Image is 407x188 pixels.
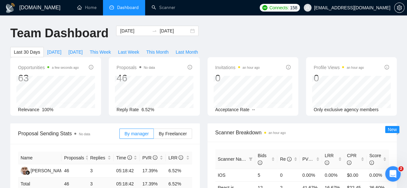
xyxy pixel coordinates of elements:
[166,164,192,178] td: 6.52%
[398,166,403,171] span: 2
[394,5,404,10] a: setting
[116,64,155,71] span: Proposals
[88,164,114,178] td: 3
[77,5,97,10] a: homeHome
[86,47,115,57] button: This Week
[116,107,139,112] span: Reply Rate
[117,5,139,10] span: Dashboard
[305,5,310,10] span: user
[280,157,291,162] span: Re
[42,107,53,112] span: 100%
[179,155,183,160] span: info-circle
[116,155,132,160] span: Time
[152,28,157,33] span: to
[215,107,250,112] span: Acceptance Rate
[18,130,119,138] span: Proposal Sending Stats
[314,72,364,84] div: 0
[10,26,108,41] h1: Team Dashboard
[300,169,322,181] td: 0.00%
[394,5,404,10] span: setting
[89,65,93,69] span: info-circle
[52,66,79,69] time: a few seconds ago
[90,154,106,161] span: Replies
[25,170,30,175] img: gigradar-bm.png
[218,157,248,162] span: Scanner Name
[65,47,86,57] button: [DATE]
[287,157,291,161] span: info-circle
[215,64,260,71] span: Invitations
[90,49,111,56] span: This Week
[243,66,260,69] time: an hour ago
[314,64,364,71] span: Profile Views
[367,169,389,181] td: 0.00%
[88,152,114,164] th: Replies
[142,155,157,160] span: PVR
[252,107,255,112] span: --
[18,72,79,84] div: 63
[258,160,262,165] span: info-circle
[114,164,140,178] td: 05:18:42
[325,160,329,165] span: info-circle
[152,28,157,33] span: swap-right
[369,153,381,165] span: Score
[144,66,155,69] span: No data
[277,169,300,181] td: 0
[69,49,83,56] span: [DATE]
[116,72,155,84] div: 46
[344,169,366,181] td: $0.00
[347,160,351,165] span: info-circle
[153,155,157,160] span: info-circle
[255,169,277,181] td: 5
[385,166,401,182] iframe: Intercom live chat
[388,127,397,132] span: New
[44,47,65,57] button: [DATE]
[218,173,226,178] a: IOS
[314,107,379,112] span: Only exclusive agency members
[159,131,187,136] span: By Freelancer
[247,154,254,164] span: filter
[172,47,201,57] button: Last Month
[160,27,189,34] input: End date
[394,3,404,13] button: setting
[215,72,260,84] div: 0
[322,169,344,181] td: 0.00%
[290,4,297,11] span: 158
[347,153,356,165] span: CPR
[176,49,198,56] span: Last Month
[31,167,68,174] div: [PERSON_NAME]
[10,47,44,57] button: Last 30 Days
[258,153,266,165] span: Bids
[146,49,169,56] span: This Month
[18,107,39,112] span: Relevance
[18,152,61,164] th: Name
[269,4,289,11] span: Connects:
[21,167,29,175] img: AI
[142,107,154,112] span: 6.52%
[61,164,88,178] td: 46
[384,65,389,69] span: info-circle
[14,49,40,56] span: Last 30 Days
[313,157,317,161] span: info-circle
[79,132,90,136] span: No data
[188,65,192,69] span: info-circle
[325,153,334,165] span: LRR
[286,65,291,69] span: info-circle
[168,155,183,160] span: LRR
[302,157,318,162] span: PVR
[64,154,84,161] span: Proposals
[115,47,143,57] button: Last Week
[5,3,15,13] img: logo
[152,5,175,10] a: searchScanner
[127,155,132,160] span: info-circle
[125,131,149,136] span: By manager
[120,27,149,34] input: Start date
[140,164,166,178] td: 17.39%
[269,131,286,135] time: an hour ago
[215,129,389,137] span: Scanner Breakdown
[21,168,68,173] a: AI[PERSON_NAME]
[369,160,374,165] span: info-circle
[249,157,253,161] span: filter
[118,49,139,56] span: Last Week
[47,49,61,56] span: [DATE]
[143,47,172,57] button: This Month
